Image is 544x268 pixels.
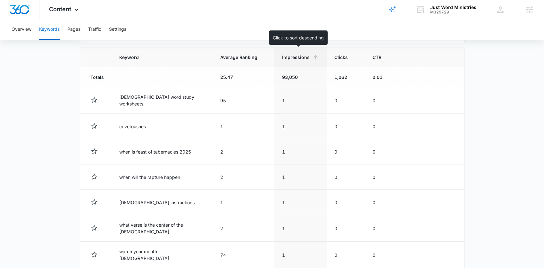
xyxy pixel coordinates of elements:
[12,19,31,40] button: Overview
[430,10,476,14] div: account id
[327,67,365,87] td: 1,062
[282,54,310,61] span: Impressions
[365,139,398,164] td: 0
[88,19,101,40] button: Traffic
[334,54,348,61] span: Clicks
[269,30,328,45] div: Click to sort descending
[49,6,71,13] span: Content
[213,87,274,114] td: 95
[213,190,274,215] td: 1
[365,215,398,242] td: 0
[365,67,398,87] td: 0.01
[365,164,398,190] td: 0
[274,139,327,164] td: 1
[112,190,213,215] td: [DEMOGRAPHIC_DATA] instructions
[39,19,60,40] button: Keywords
[274,164,327,190] td: 1
[80,67,112,87] td: Totals
[112,87,213,114] td: [DEMOGRAPHIC_DATA] word study worksheets
[213,114,274,139] td: 1
[327,114,365,139] td: 0
[327,215,365,242] td: 0
[220,54,257,61] span: Average Ranking
[112,164,213,190] td: when will the rapture happen
[327,190,365,215] td: 0
[327,164,365,190] td: 0
[365,190,398,215] td: 0
[213,139,274,164] td: 2
[274,114,327,139] td: 1
[274,67,327,87] td: 93,050
[109,19,126,40] button: Settings
[274,87,327,114] td: 1
[274,215,327,242] td: 1
[372,54,381,61] span: CTR
[112,139,213,164] td: when is feast of tabernacles 2025
[274,190,327,215] td: 1
[119,54,196,61] span: Keyword
[430,5,476,10] div: account name
[213,67,274,87] td: 25.47
[327,87,365,114] td: 0
[112,215,213,242] td: what verse is the center of the [DEMOGRAPHIC_DATA]
[365,114,398,139] td: 0
[213,164,274,190] td: 2
[67,19,80,40] button: Pages
[365,87,398,114] td: 0
[112,114,213,139] td: covetousnes
[213,215,274,242] td: 2
[327,139,365,164] td: 0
